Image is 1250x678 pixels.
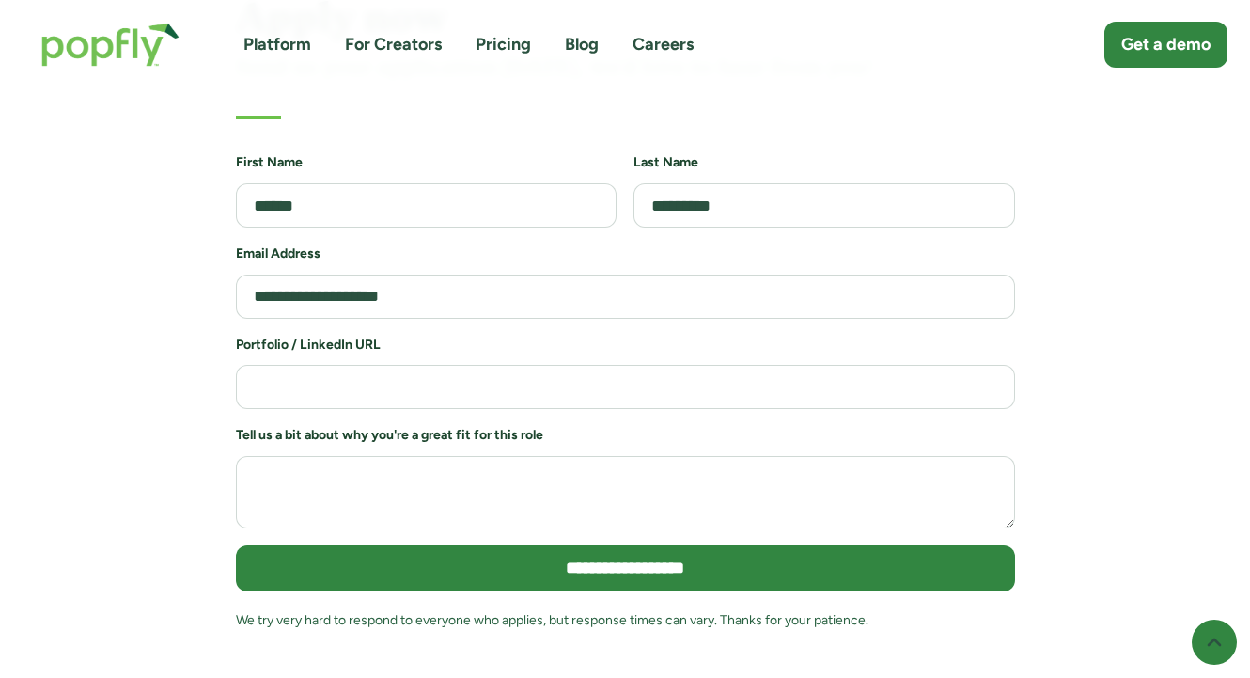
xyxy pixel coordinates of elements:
a: home [23,4,198,86]
a: For Creators [345,33,442,56]
a: Platform [243,33,311,56]
a: Pricing [476,33,531,56]
h6: Portfolio / LinkedIn URL [236,336,1015,355]
a: Get a demo [1104,22,1227,68]
div: We try very hard to respond to everyone who applies, but response times can vary. Thanks for your... [236,608,1015,632]
a: Blog [565,33,599,56]
div: Get a demo [1121,33,1211,56]
form: Job Application Form [236,153,1015,649]
h6: Tell us a bit about why you're a great fit for this role [236,426,1015,445]
a: Careers [633,33,694,56]
h6: Email Address [236,244,1015,263]
h6: First Name [236,153,617,172]
h6: Last Name [633,153,1015,172]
